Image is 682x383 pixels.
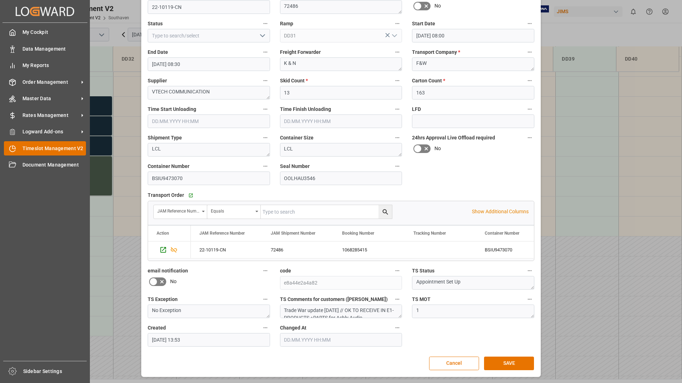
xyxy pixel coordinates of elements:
[261,133,270,142] button: Shipment Type
[434,145,441,152] span: No
[412,106,421,113] span: LFD
[148,114,270,128] input: DD.MM.YYYY HH:MM
[389,30,399,41] button: open menu
[476,241,548,258] div: BSIU9473070
[472,208,529,215] p: Show Additional Columns
[261,162,270,171] button: Container Number
[157,206,199,214] div: JAM Reference Number
[157,231,169,236] div: Action
[22,29,86,36] span: My Cockpit
[412,296,431,303] span: TS MOT
[23,368,87,375] span: Sidebar Settings
[412,48,460,56] span: Transport Company
[261,76,270,85] button: Supplier
[261,104,270,114] button: Time Start Unloading
[22,62,86,69] span: My Reports
[148,267,188,275] span: email notification
[412,305,534,318] textarea: 1
[280,77,308,85] span: Skid Count
[148,134,182,142] span: Shipment Type
[170,278,177,285] span: No
[280,114,402,128] input: DD.MM.YYYY HH:MM
[148,333,270,347] input: DD.MM.YYYY HH:MM
[429,357,479,370] button: Cancel
[148,20,163,27] span: Status
[280,143,402,157] textarea: LCL
[378,205,392,219] button: search button
[256,30,267,41] button: open menu
[525,295,534,304] button: TS MOT
[261,47,270,57] button: End Date
[148,143,270,157] textarea: LCL
[280,296,388,303] span: TS Comments for customers ([PERSON_NAME])
[393,295,402,304] button: TS Comments for customers ([PERSON_NAME])
[280,29,402,42] input: Type to search/select
[22,145,86,152] span: Timeslot Management V2
[412,57,534,71] textarea: F&W
[148,191,184,199] span: Transport Order
[22,161,86,169] span: Document Management
[262,241,334,258] div: 72486
[525,76,534,85] button: Carton Count *
[412,276,534,290] textarea: Appointment Set Up
[334,241,405,258] div: 1068285415
[525,266,534,275] button: TS Status
[485,231,519,236] span: Container Number
[280,305,402,318] textarea: Trade War update [DATE] // OK TO RECEIVE IN E1- PRODUCTS +PARTS for Ashly Audio
[393,266,402,275] button: code
[148,77,167,85] span: Supplier
[412,77,445,85] span: Carton Count
[4,158,86,172] a: Document Management
[525,104,534,114] button: LFD
[525,133,534,142] button: 24hrs Approval Live Offload required
[280,20,293,27] span: Ramp
[148,29,270,42] input: Type to search/select
[148,48,168,56] span: End Date
[525,47,534,57] button: Transport Company *
[211,206,253,214] div: Equals
[434,2,441,10] span: No
[191,241,262,258] div: 22-10119-CN
[148,324,166,332] span: Created
[22,95,79,102] span: Master Data
[4,42,86,56] a: Data Management
[148,241,191,259] div: Press SPACE to select this row.
[261,19,270,28] button: Status
[393,323,402,332] button: Changed At
[484,357,534,370] button: SAVE
[199,231,245,236] span: JAM Reference Number
[280,333,402,347] input: DD.MM.YYYY HH:MM
[22,112,79,119] span: Rates Management
[280,267,291,275] span: code
[342,231,374,236] span: Booking Number
[22,78,79,86] span: Order Management
[148,86,270,99] textarea: VTECH COMMUNICATION
[280,106,331,113] span: Time Finish Unloading
[4,141,86,155] a: Timeslot Management V2
[148,57,270,71] input: DD.MM.YYYY HH:MM
[280,163,310,170] span: Seal Number
[393,133,402,142] button: Container Size
[280,134,314,142] span: Container Size
[22,128,79,136] span: Logward Add-ons
[393,162,402,171] button: Seal Number
[393,76,402,85] button: Skid Count *
[280,324,306,332] span: Changed At
[261,205,392,219] input: Type to search
[393,47,402,57] button: Freight Forwarder
[261,295,270,304] button: TS Exception
[412,20,435,27] span: Start Date
[393,104,402,114] button: Time Finish Unloading
[280,0,402,14] textarea: 72486
[148,163,189,170] span: Container Number
[207,205,261,219] button: open menu
[271,231,315,236] span: JAM Shipment Number
[413,231,446,236] span: Tracking Number
[148,296,178,303] span: TS Exception
[148,305,270,318] textarea: No Exception
[412,29,534,42] input: DD.MM.YYYY HH:MM
[280,57,402,71] textarea: K & N
[280,48,321,56] span: Freight Forwarder
[4,25,86,39] a: My Cockpit
[154,205,207,219] button: open menu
